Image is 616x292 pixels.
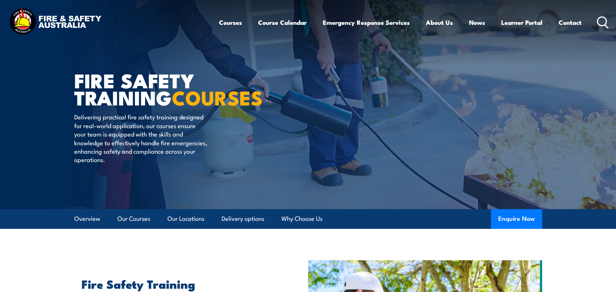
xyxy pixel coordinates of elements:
[323,13,410,32] a: Emergency Response Services
[222,209,264,228] a: Delivery options
[281,209,322,228] a: Why Choose Us
[258,13,307,32] a: Course Calendar
[491,209,542,229] button: Enquire Now
[501,13,543,32] a: Learner Portal
[74,72,255,105] h1: FIRE SAFETY TRAINING
[167,209,204,228] a: Our Locations
[117,209,150,228] a: Our Courses
[426,13,453,32] a: About Us
[219,13,242,32] a: Courses
[172,82,263,112] strong: COURSES
[469,13,485,32] a: News
[74,209,100,228] a: Overview
[74,112,208,164] p: Delivering practical fire safety training designed for real-world application, our courses ensure...
[559,13,582,32] a: Contact
[82,278,275,289] h2: Fire Safety Training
